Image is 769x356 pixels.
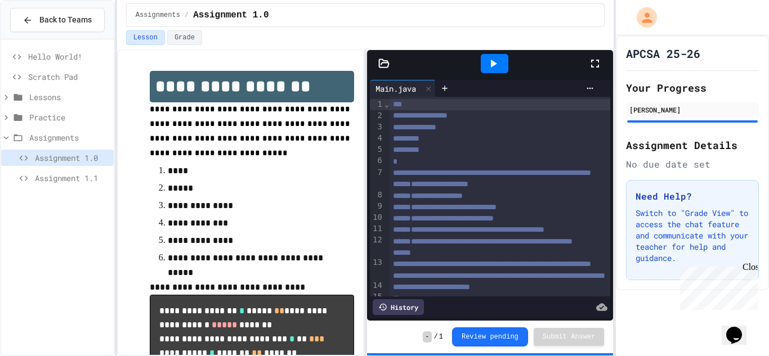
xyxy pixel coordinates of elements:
[626,80,759,96] h2: Your Progress
[370,80,436,97] div: Main.java
[193,8,269,22] span: Assignment 1.0
[370,291,384,314] div: 15
[29,91,109,103] span: Lessons
[370,201,384,212] div: 9
[722,311,758,345] iframe: chat widget
[5,4,78,71] div: Chat with us now!Close
[434,332,438,341] span: /
[384,100,390,109] span: Fold line
[28,71,109,83] span: Scratch Pad
[370,223,384,235] div: 11
[185,11,189,20] span: /
[636,190,749,203] h3: Need Help?
[370,83,422,94] div: Main.java
[676,262,758,310] iframe: chat widget
[167,30,202,45] button: Grade
[126,30,165,45] button: Lesson
[370,133,384,144] div: 4
[35,172,109,184] span: Assignment 1.1
[136,11,180,20] span: Assignments
[370,155,384,166] div: 6
[370,144,384,155] div: 5
[28,51,109,62] span: Hello World!
[370,280,384,291] div: 14
[29,132,109,143] span: Assignments
[370,99,384,110] div: 1
[543,332,596,341] span: Submit Answer
[534,328,605,346] button: Submit Answer
[370,235,384,257] div: 12
[370,167,384,190] div: 7
[370,121,384,133] div: 3
[29,111,109,123] span: Practice
[370,190,384,201] div: 8
[626,157,759,171] div: No due date set
[625,4,660,30] div: My Account
[626,46,700,61] h1: APCSA 25-26
[10,8,105,32] button: Back to Teams
[39,14,92,26] span: Back to Teams
[439,332,443,341] span: 1
[423,331,431,343] span: -
[370,110,384,121] div: 2
[629,105,755,115] div: [PERSON_NAME]
[373,299,424,315] div: History
[626,137,759,153] h2: Assignment Details
[636,208,749,264] p: Switch to "Grade View" to access the chat feature and communicate with your teacher for help and ...
[370,257,384,280] div: 13
[370,212,384,223] div: 10
[452,327,528,346] button: Review pending
[35,152,109,164] span: Assignment 1.0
